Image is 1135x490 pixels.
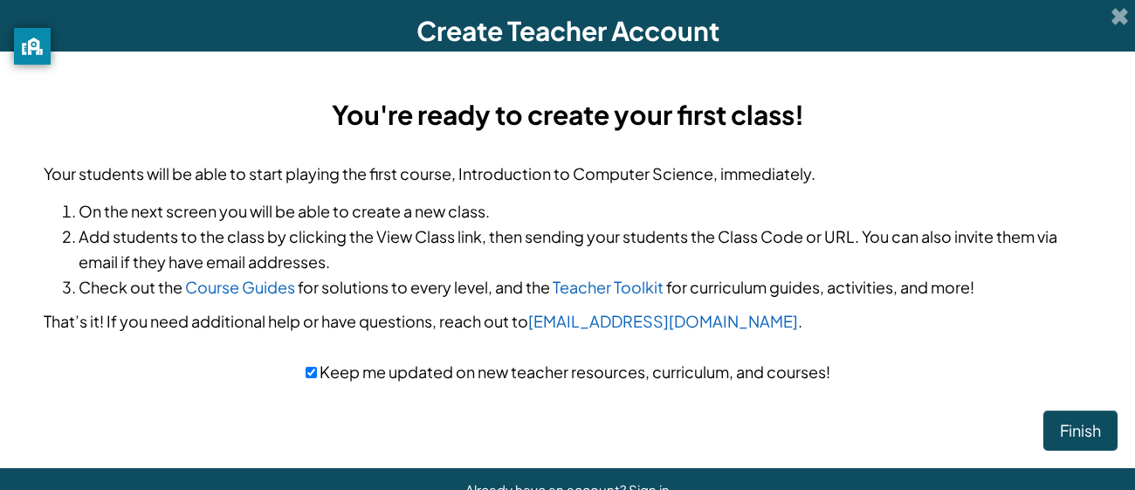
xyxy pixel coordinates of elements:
[44,311,802,331] span: That’s it! If you need additional help or have questions, reach out to .
[553,277,664,297] a: Teacher Toolkit
[528,311,798,331] a: [EMAIL_ADDRESS][DOMAIN_NAME]
[317,362,830,382] span: Keep me updated on new teacher resources, curriculum, and courses!
[1043,411,1118,451] button: Finish
[79,224,1091,274] li: Add students to the class by clicking the View Class link, then sending your students the Class C...
[14,28,51,65] button: privacy banner
[185,277,295,297] a: Course Guides
[79,198,1091,224] li: On the next screen you will be able to create a new class.
[298,277,550,297] span: for solutions to every level, and the
[44,95,1091,135] h3: You're ready to create your first class!
[416,14,719,47] span: Create Teacher Account
[44,161,1091,186] p: Your students will be able to start playing the first course, Introduction to Computer Science, i...
[666,277,974,297] span: for curriculum guides, activities, and more!
[79,277,182,297] span: Check out the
